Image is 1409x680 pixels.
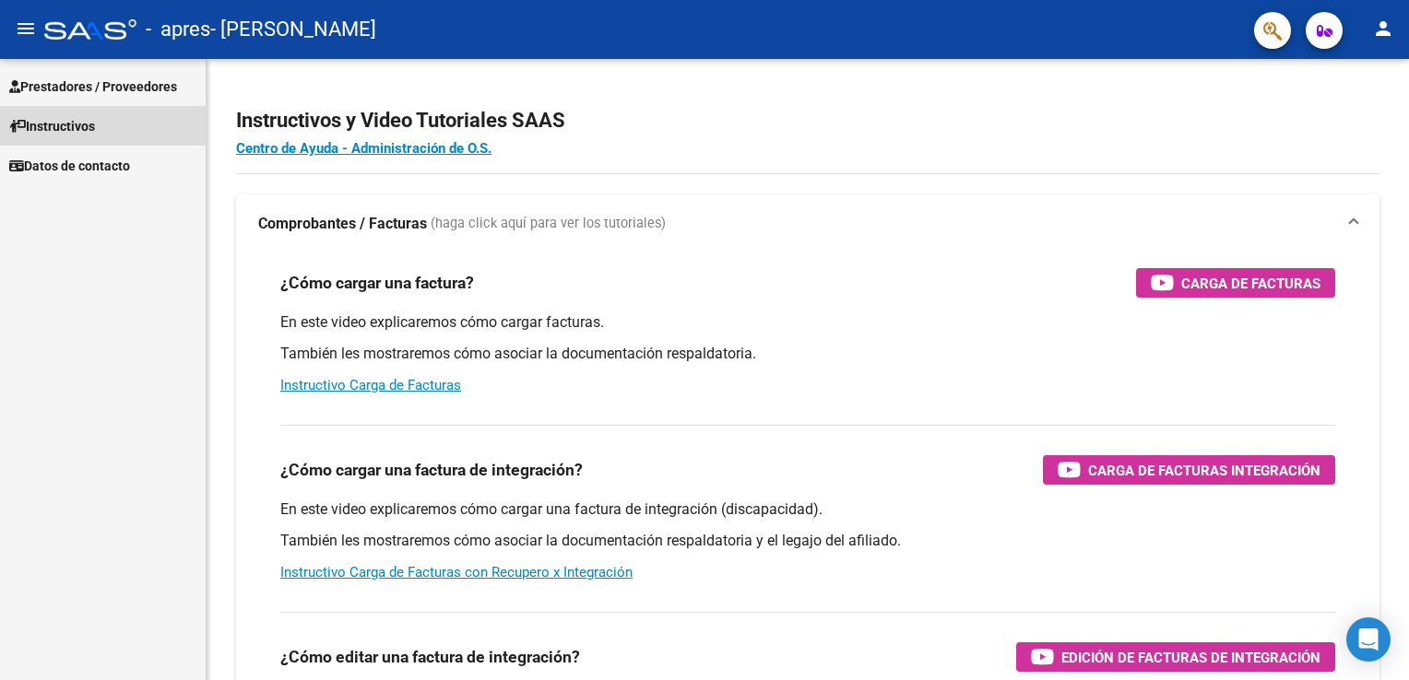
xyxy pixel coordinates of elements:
[431,214,666,234] span: (haga click aquí para ver los tutoriales)
[1088,459,1320,482] span: Carga de Facturas Integración
[1061,646,1320,669] span: Edición de Facturas de integración
[1346,617,1391,662] div: Open Intercom Messenger
[280,644,580,670] h3: ¿Cómo editar una factura de integración?
[280,531,1335,551] p: También les mostraremos cómo asociar la documentación respaldatoria y el legajo del afiliado.
[1043,455,1335,485] button: Carga de Facturas Integración
[1016,642,1335,672] button: Edición de Facturas de integración
[280,344,1335,364] p: También les mostraremos cómo asociar la documentación respaldatoria.
[280,499,1335,520] p: En este video explicaremos cómo cargar una factura de integración (discapacidad).
[146,9,210,50] span: - apres
[1372,18,1394,40] mat-icon: person
[1136,268,1335,298] button: Carga de Facturas
[236,140,491,157] a: Centro de Ayuda - Administración de O.S.
[9,116,95,136] span: Instructivos
[9,156,130,176] span: Datos de contacto
[9,76,177,97] span: Prestadores / Proveedores
[258,214,427,234] strong: Comprobantes / Facturas
[210,9,376,50] span: - [PERSON_NAME]
[280,377,461,393] a: Instructivo Carga de Facturas
[280,564,633,580] a: Instructivo Carga de Facturas con Recupero x Integración
[236,103,1379,138] h2: Instructivos y Video Tutoriales SAAS
[280,457,583,483] h3: ¿Cómo cargar una factura de integración?
[1181,272,1320,295] span: Carga de Facturas
[280,270,474,296] h3: ¿Cómo cargar una factura?
[236,194,1379,253] mat-expansion-panel-header: Comprobantes / Facturas (haga click aquí para ver los tutoriales)
[280,312,1335,333] p: En este video explicaremos cómo cargar facturas.
[15,18,37,40] mat-icon: menu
